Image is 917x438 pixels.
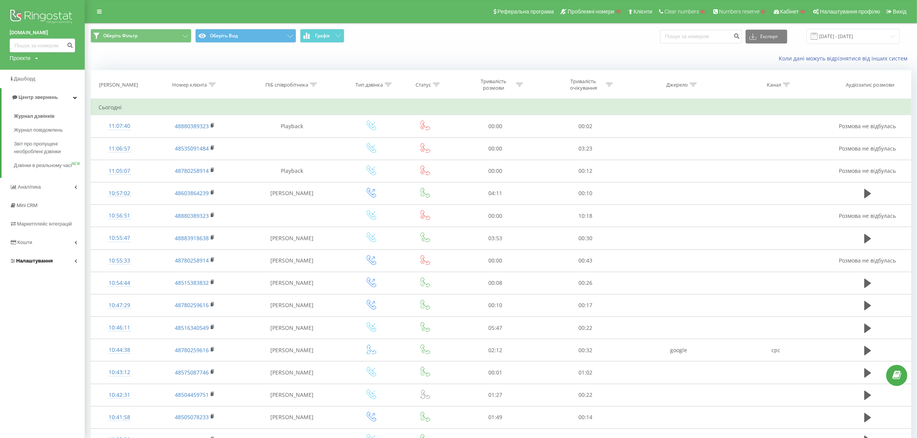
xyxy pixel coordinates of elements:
[175,122,209,130] a: 48880389323
[99,298,141,313] div: 10:47:29
[355,82,383,88] div: Тип дзвінка
[99,365,141,380] div: 10:43:12
[839,145,896,152] span: Розмова не відбулась
[14,137,85,159] a: Звіт про пропущені необроблені дзвінки
[99,208,141,223] div: 10:56:51
[242,272,343,294] td: [PERSON_NAME]
[99,82,138,88] div: [PERSON_NAME]
[540,384,630,406] td: 00:22
[99,388,141,403] div: 10:42:31
[540,182,630,204] td: 00:10
[630,339,727,361] td: google
[175,324,209,331] a: 48516340549
[242,294,343,316] td: [PERSON_NAME]
[14,140,81,155] span: Звіт про пропущені необроблені дзвінки
[473,78,514,91] div: Тривалість розмови
[839,212,896,219] span: Розмова не відбулась
[820,8,880,15] span: Налаштування профілю
[666,82,688,88] div: Джерело
[242,361,343,384] td: [PERSON_NAME]
[18,94,58,100] span: Центр звернень
[893,8,907,15] span: Вихід
[175,391,209,398] a: 48504459751
[18,184,41,190] span: Аналiтика
[103,33,137,39] span: Оберіть Фільтр
[242,384,343,406] td: [PERSON_NAME]
[172,82,207,88] div: Номер клієнта
[175,369,209,376] a: 48575087746
[450,115,540,137] td: 00:00
[450,361,540,384] td: 00:01
[540,205,630,227] td: 10:18
[17,239,32,245] span: Кошти
[16,258,53,264] span: Налаштування
[99,410,141,425] div: 10:41:58
[839,167,896,174] span: Розмова не відбулась
[14,112,55,120] span: Журнал дзвінків
[450,249,540,272] td: 00:00
[839,122,896,130] span: Розмова не відбулась
[175,212,209,219] a: 48880389323
[10,38,75,52] input: Пошук за номером
[450,227,540,249] td: 03:53
[450,339,540,361] td: 02:12
[540,249,630,272] td: 00:43
[14,76,35,82] span: Дашборд
[660,30,742,43] input: Пошук за номером
[10,29,75,37] a: [DOMAIN_NAME]
[242,160,343,182] td: Playback
[17,202,37,208] span: Mini CRM
[242,339,343,361] td: [PERSON_NAME]
[195,29,296,43] button: Оберіть Вид
[242,317,343,339] td: [PERSON_NAME]
[265,82,308,88] div: ПІБ співробітника
[175,346,209,354] a: 48780259616
[498,8,554,15] span: Реферальна програма
[175,145,209,152] a: 48535091484
[99,276,141,291] div: 10:54:44
[10,54,30,62] div: Проекти
[780,8,799,15] span: Кабінет
[17,221,72,227] span: Маркетплейс інтеграцій
[175,413,209,421] a: 48505078233
[416,82,431,88] div: Статус
[746,30,787,43] button: Експорт
[91,100,911,115] td: Сьогодні
[242,406,343,428] td: [PERSON_NAME]
[450,205,540,227] td: 00:00
[175,279,209,286] a: 48515383832
[563,78,604,91] div: Тривалість очікування
[175,257,209,264] a: 48780258914
[664,8,699,15] span: Clear numbers
[540,227,630,249] td: 00:30
[568,8,614,15] span: Проблемні номери
[242,227,343,249] td: [PERSON_NAME]
[175,234,209,242] a: 48883918638
[450,294,540,316] td: 00:10
[91,29,191,43] button: Оберіть Фільтр
[242,115,343,137] td: Playback
[2,88,85,107] a: Центр звернень
[779,55,911,62] a: Коли дані можуть відрізнятися вiд інших систем
[540,339,630,361] td: 00:32
[175,189,209,197] a: 48603864239
[14,109,85,123] a: Журнал дзвінків
[242,182,343,204] td: [PERSON_NAME]
[450,406,540,428] td: 01:49
[839,257,896,264] span: Розмова не відбулась
[99,141,141,156] div: 11:06:57
[14,126,63,134] span: Журнал повідомлень
[540,406,630,428] td: 00:14
[175,301,209,309] a: 48780259616
[99,119,141,134] div: 11:07:40
[14,159,85,172] a: Дзвінки в реальному часіNEW
[10,8,75,27] img: Ringostat logo
[14,162,72,169] span: Дзвінки в реальному часі
[540,137,630,160] td: 03:23
[99,231,141,246] div: 10:55:47
[99,320,141,335] div: 10:46:11
[175,167,209,174] a: 48780258914
[450,160,540,182] td: 00:00
[450,182,540,204] td: 04:11
[540,294,630,316] td: 00:17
